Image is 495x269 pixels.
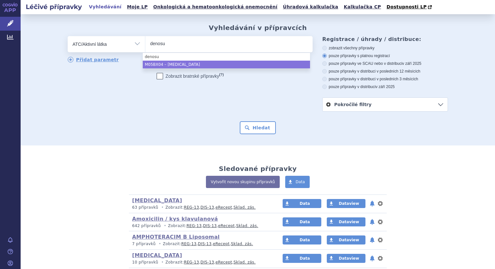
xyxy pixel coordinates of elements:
a: DIS-13 [200,260,214,264]
a: Kalkulačka CP [342,3,383,11]
span: Dostupnosti LP [386,4,427,9]
button: notifikace [369,254,375,262]
p: Zobrazit: , , , [132,223,270,229]
span: 642 přípravků [132,224,161,228]
a: Amoxicilin / kys klavulanová [132,216,218,222]
span: Data [300,201,310,206]
h2: Vyhledávání v přípravcích [209,24,307,32]
p: Zobrazit: , , , [132,205,270,210]
button: notifikace [369,200,375,207]
a: DIS-13 [198,242,211,246]
a: Pokročilé filtry [323,98,448,111]
button: notifikace [369,236,375,244]
a: Dataview [327,199,365,208]
li: denosu [143,53,310,61]
span: v září 2025 [375,85,394,89]
li: M05BX04 – [MEDICAL_DATA] [143,61,310,68]
a: DIS-13 [200,205,214,210]
span: Data [300,256,310,261]
span: Dataview [339,256,359,261]
a: Vyhledávání [87,3,123,11]
i: • [160,260,165,265]
label: pouze přípravky v distribuci v posledních 3 měsících [322,76,448,82]
h2: Léčivé přípravky [21,2,87,11]
a: Přidat parametr [68,57,119,63]
span: Dataview [339,201,359,206]
button: nastavení [377,254,383,262]
span: Data [296,180,305,184]
a: Onkologická a hematoonkologická onemocnění [151,3,279,11]
span: Data [300,238,310,242]
label: pouze přípravky v distribuci v posledních 12 měsících [322,69,448,74]
a: Sklad. zás. [234,260,256,264]
label: pouze přípravky ve SCAU nebo v distribuci [322,61,448,66]
i: • [157,241,163,247]
a: eRecept [213,242,230,246]
button: notifikace [369,218,375,226]
a: eRecept [216,205,232,210]
a: Data [283,254,321,263]
span: 63 přípravků [132,205,158,210]
a: Data [285,176,310,188]
button: nastavení [377,218,383,226]
a: Sklad. zás. [231,242,253,246]
a: DIS-13 [203,224,217,228]
span: Dataview [339,220,359,224]
button: nastavení [377,200,383,207]
span: 10 přípravků [132,260,158,264]
a: Moje LP [125,3,150,11]
button: nastavení [377,236,383,244]
a: eRecept [216,260,232,264]
a: [MEDICAL_DATA] [132,197,182,204]
a: Úhradová kalkulačka [281,3,340,11]
a: Data [283,217,321,226]
p: Zobrazit: , , , [132,241,270,247]
button: Hledat [240,121,276,134]
span: 7 přípravků [132,242,156,246]
a: Data [283,235,321,244]
span: v září 2025 [402,61,421,66]
a: Dostupnosti LP [384,3,435,12]
h2: Sledované přípravky [219,165,297,173]
a: REG-13 [187,224,202,228]
a: [MEDICAL_DATA] [132,252,182,258]
a: REG-13 [181,242,197,246]
p: Zobrazit: , , , [132,260,270,265]
a: Sklad. zás. [234,205,256,210]
abbr: (?) [219,73,224,77]
label: Zobrazit bratrské přípravky [157,73,224,79]
label: pouze přípravky v distribuci [322,84,448,89]
label: zobrazit všechny přípravky [322,45,448,51]
i: • [162,223,168,229]
span: Dataview [339,238,359,242]
label: pouze přípravky s platnou registrací [322,53,448,58]
a: eRecept [218,224,235,228]
a: REG-13 [184,260,199,264]
a: AMPHOTERACIM B Liposomal [132,234,220,240]
h3: Registrace / úhrady / distribuce: [322,36,448,42]
a: Dataview [327,217,365,226]
a: Dataview [327,254,365,263]
a: REG-13 [184,205,199,210]
a: Data [283,199,321,208]
a: Vytvořit novou skupinu přípravků [206,176,280,188]
a: Sklad. zás. [236,224,258,228]
a: Dataview [327,235,365,244]
span: Data [300,220,310,224]
i: • [160,205,165,210]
